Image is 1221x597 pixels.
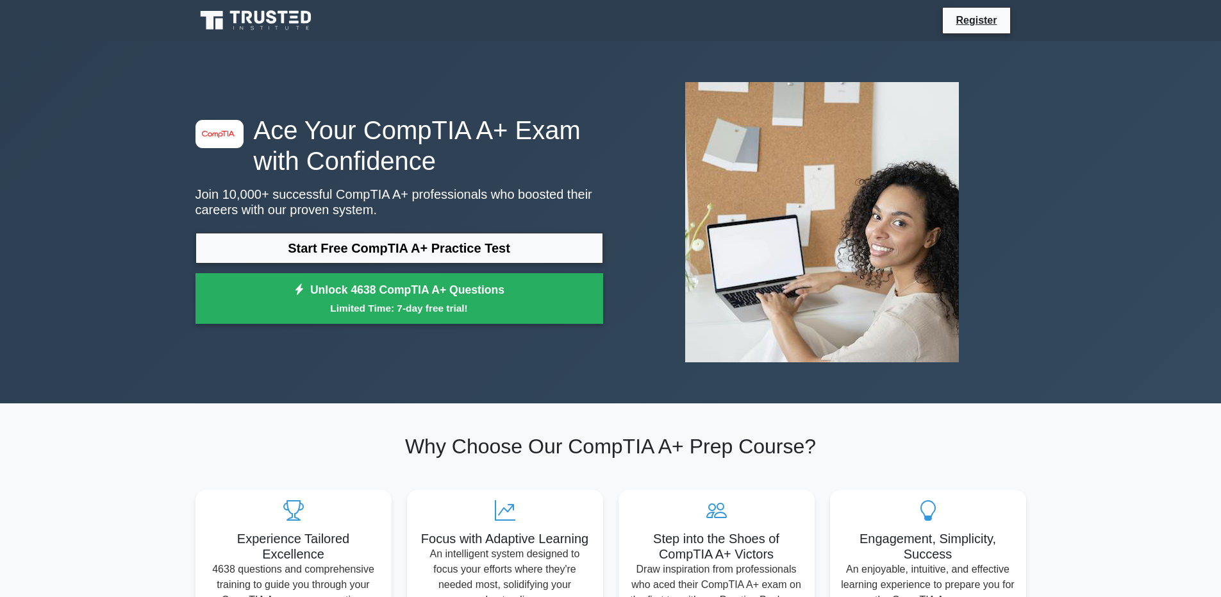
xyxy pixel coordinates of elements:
[195,115,603,176] h1: Ace Your CompTIA A+ Exam with Confidence
[206,531,381,562] h5: Experience Tailored Excellence
[629,531,804,562] h5: Step into the Shoes of CompTIA A+ Victors
[195,233,603,264] a: Start Free CompTIA A+ Practice Test
[948,12,1004,28] a: Register
[195,273,603,324] a: Unlock 4638 CompTIA A+ QuestionsLimited Time: 7-day free trial!
[417,531,593,546] h5: Focus with Adaptive Learning
[212,301,587,315] small: Limited Time: 7-day free trial!
[840,531,1016,562] h5: Engagement, Simplicity, Success
[195,187,603,217] p: Join 10,000+ successful CompTIA A+ professionals who boosted their careers with our proven system.
[195,434,1026,458] h2: Why Choose Our CompTIA A+ Prep Course?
